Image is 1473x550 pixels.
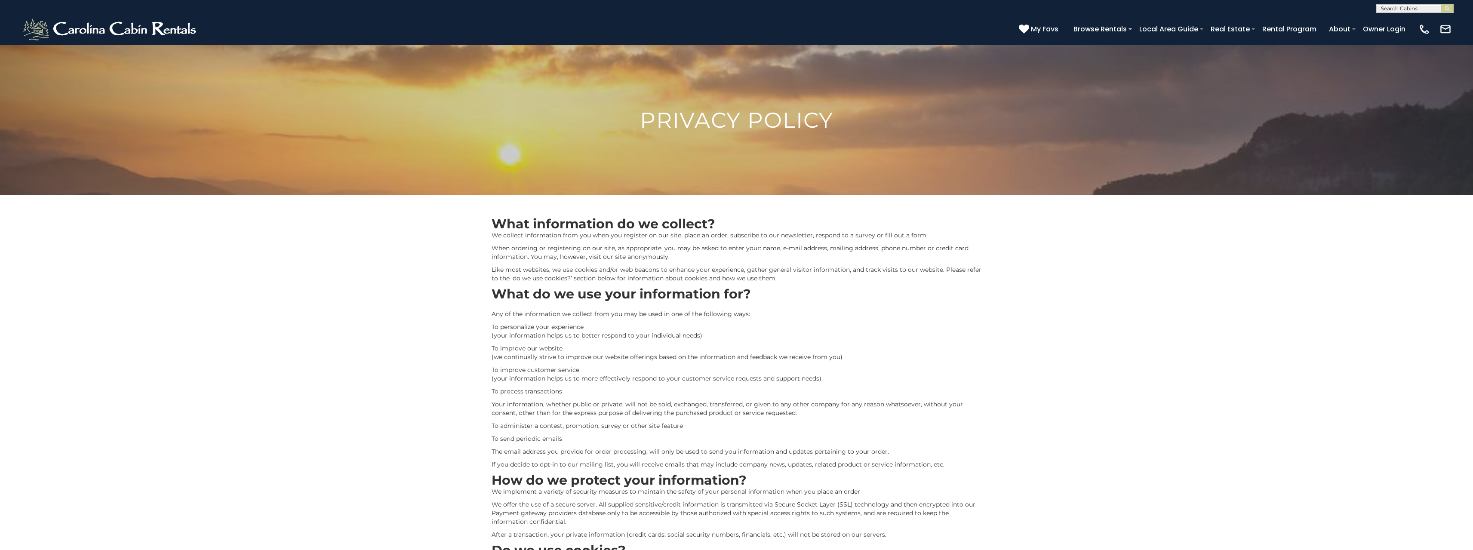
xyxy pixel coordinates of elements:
p: To personalize your experience (your information helps us to better respond to your individual ne... [492,323,982,340]
p: We implement a variety of security measures to maintain the safety of your personal information w... [492,487,982,496]
img: mail-regular-white.png [1439,23,1451,35]
a: Browse Rentals [1069,22,1131,37]
p: To send periodic emails [492,434,982,443]
strong: What do we use your information for? [492,286,751,302]
span: We collect information from you when you register on our site, place an order, subscribe to our n... [492,231,928,239]
a: Owner Login [1359,22,1410,37]
a: Local Area Guide [1135,22,1202,37]
p: Like most websites, we use cookies and/or web beacons to enhance your experience, gather general ... [492,265,982,283]
strong: What information do we collect? [492,216,715,232]
p: We offer the use of a secure server. All supplied sensitive/credit information is transmitted via... [492,500,982,526]
a: About [1325,22,1355,37]
p: To improve customer service (your information helps us to more effectively respond to your custom... [492,366,982,383]
p: To administer a contest, promotion, survey or other site feature [492,421,982,430]
img: White-1-2.png [22,16,200,42]
p: Your information, whether public or private, will not be sold, exchanged, transferred, or given t... [492,400,982,417]
a: Rental Program [1258,22,1321,37]
p: After a transaction, your private information (credit cards, social security numbers, financials,... [492,530,982,539]
p: To process transactions [492,387,982,396]
a: My Favs [1019,24,1061,35]
strong: How do we protect your information? [492,472,747,488]
span: My Favs [1031,24,1058,34]
span: If you decide to opt-in to our mailing list, you will receive emails that may include company new... [492,461,944,468]
img: phone-regular-white.png [1418,23,1430,35]
p: The email address you provide for order processing, will only be used to send you information and... [492,447,982,456]
p: To improve our website (we continually strive to improve our website offerings based on the infor... [492,344,982,361]
p: When ordering or registering on our site, as appropriate, you may be asked to enter your: name, e... [492,244,982,261]
a: Real Estate [1206,22,1254,37]
span: Any of the information we collect from you may be used in one of the following ways: [492,310,750,318]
